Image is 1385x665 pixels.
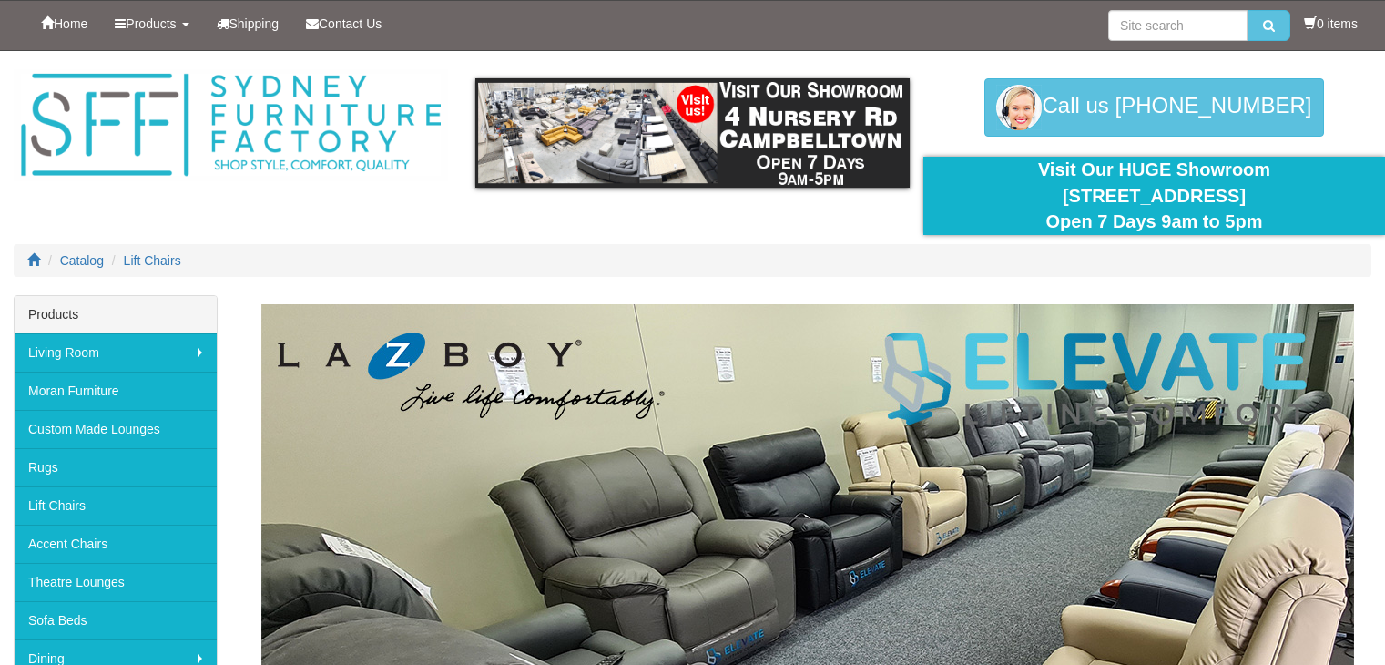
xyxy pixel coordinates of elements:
[60,253,104,268] a: Catalog
[54,16,87,31] span: Home
[14,69,448,181] img: Sydney Furniture Factory
[15,448,217,486] a: Rugs
[15,296,217,333] div: Products
[1108,10,1248,41] input: Site search
[15,525,217,563] a: Accent Chairs
[15,333,217,372] a: Living Room
[292,1,395,46] a: Contact Us
[101,1,202,46] a: Products
[203,1,293,46] a: Shipping
[15,601,217,639] a: Sofa Beds
[319,16,382,31] span: Contact Us
[475,78,910,188] img: showroom.gif
[124,253,181,268] a: Lift Chairs
[126,16,176,31] span: Products
[15,410,217,448] a: Custom Made Lounges
[937,157,1371,235] div: Visit Our HUGE Showroom [STREET_ADDRESS] Open 7 Days 9am to 5pm
[229,16,280,31] span: Shipping
[15,372,217,410] a: Moran Furniture
[15,563,217,601] a: Theatre Lounges
[1304,15,1358,33] li: 0 items
[15,486,217,525] a: Lift Chairs
[27,1,101,46] a: Home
